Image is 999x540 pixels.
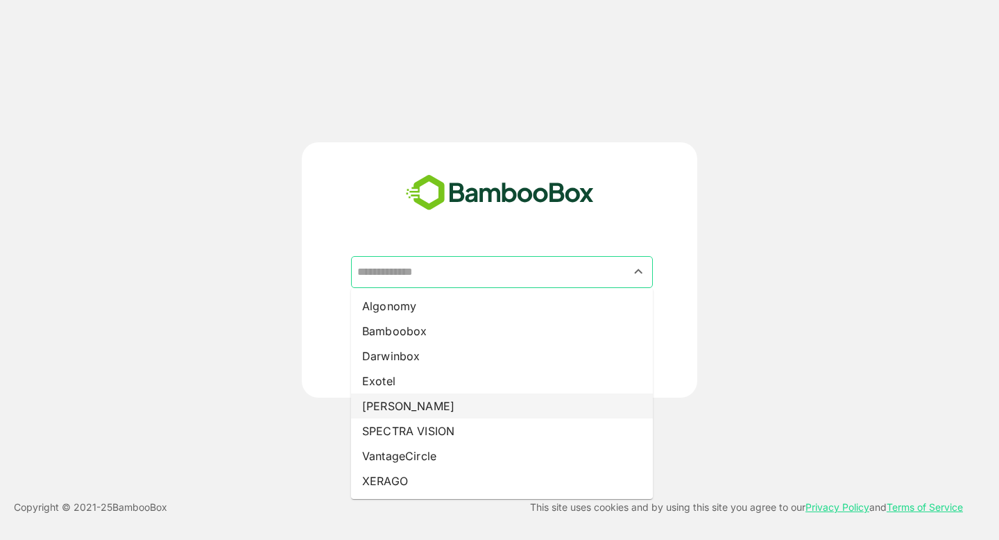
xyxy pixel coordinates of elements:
button: Close [629,262,648,281]
a: Privacy Policy [805,501,869,513]
li: VantageCircle [351,444,653,469]
li: XERAGO [351,469,653,493]
li: Bamboobox [351,319,653,344]
a: Terms of Service [887,501,963,513]
li: Exotel [351,369,653,394]
li: Darwinbox [351,344,653,369]
li: [PERSON_NAME] [351,394,653,419]
p: This site uses cookies and by using this site you agree to our and [530,499,963,516]
p: Copyright © 2021- 25 BambooBox [14,499,167,516]
img: bamboobox [398,170,601,216]
li: SPECTRA VISION [351,419,653,444]
li: Algonomy [351,294,653,319]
